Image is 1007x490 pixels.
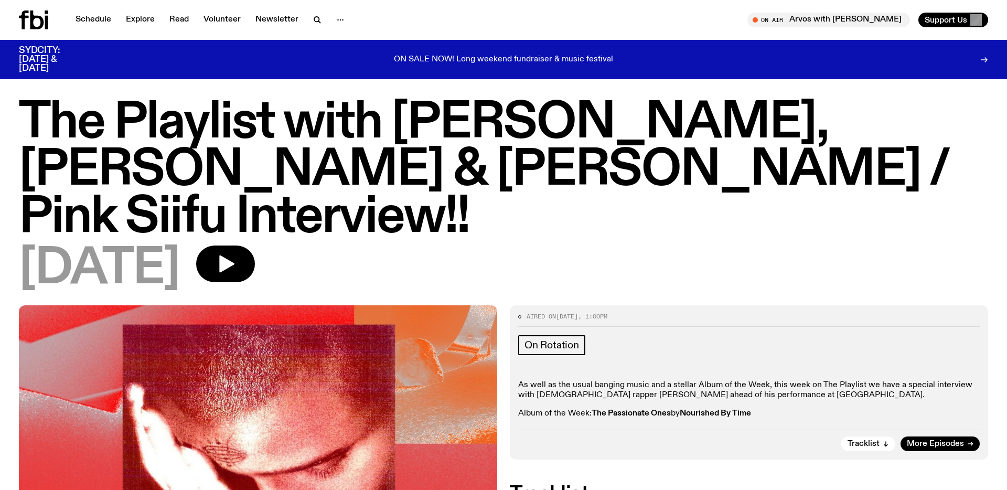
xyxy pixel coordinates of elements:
a: Newsletter [249,13,305,27]
button: On AirArvos with [PERSON_NAME] [747,13,910,27]
button: Tracklist [841,436,895,451]
span: , 1:00pm [578,312,607,321]
h1: The Playlist with [PERSON_NAME], [PERSON_NAME] & [PERSON_NAME] / Pink Siifu Interview!! [19,100,988,241]
span: Support Us [925,15,967,25]
a: More Episodes [901,436,980,451]
span: On Rotation [524,339,579,351]
span: [DATE] [19,246,179,293]
p: As well as the usual banging music and a stellar Album of the Week, this week on The Playlist we ... [518,380,980,400]
span: [DATE] [556,312,578,321]
span: Aired on [527,312,556,321]
span: More Episodes [907,440,964,448]
a: Schedule [69,13,117,27]
a: Read [163,13,195,27]
a: Explore [120,13,161,27]
strong: The Passionate Ones [592,409,671,418]
strong: Nourished By Time [680,409,751,418]
button: Support Us [918,13,988,27]
a: Volunteer [197,13,247,27]
span: Tracklist [848,440,880,448]
h3: SYDCITY: [DATE] & [DATE] [19,46,86,73]
a: On Rotation [518,335,585,355]
p: Album of the Week: by [518,409,980,419]
p: ON SALE NOW! Long weekend fundraiser & music festival [394,55,613,65]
